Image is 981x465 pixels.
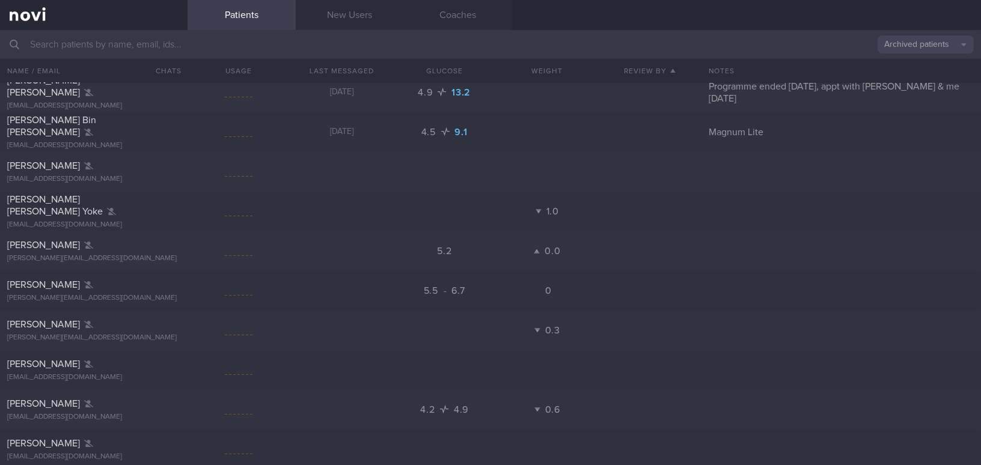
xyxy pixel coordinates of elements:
[7,102,180,111] div: [EMAIL_ADDRESS][DOMAIN_NAME]
[7,439,80,448] span: [PERSON_NAME]
[330,127,353,136] span: [DATE]
[7,254,180,263] div: [PERSON_NAME][EMAIL_ADDRESS][DOMAIN_NAME]
[7,195,103,216] span: [PERSON_NAME] [PERSON_NAME] Yoke
[878,35,974,53] button: Archived patients
[393,59,496,83] button: Glucose
[545,405,560,415] span: 0.6
[7,413,180,422] div: [EMAIL_ADDRESS][DOMAIN_NAME]
[454,405,468,415] span: 4.9
[701,126,981,138] div: Magnum Lite
[7,161,80,171] span: [PERSON_NAME]
[7,220,180,229] div: [EMAIL_ADDRESS][DOMAIN_NAME]
[7,115,96,137] span: [PERSON_NAME] Bin [PERSON_NAME]
[420,405,438,415] span: 4.2
[7,320,80,329] span: [PERSON_NAME]
[455,127,468,137] span: 9.1
[421,127,439,137] span: 4.5
[7,359,80,369] span: [PERSON_NAME]
[290,59,393,83] button: Last Messaged
[7,294,180,303] div: [PERSON_NAME][EMAIL_ADDRESS][DOMAIN_NAME]
[7,452,180,461] div: [EMAIL_ADDRESS][DOMAIN_NAME]
[7,280,80,290] span: [PERSON_NAME]
[701,81,981,105] div: Programme ended [DATE], appt with [PERSON_NAME] & me [DATE]
[444,286,447,296] span: -
[545,286,552,296] span: 0
[546,207,559,216] span: 1.0
[418,88,435,97] span: 4.9
[7,373,180,382] div: [EMAIL_ADDRESS][DOMAIN_NAME]
[188,59,290,83] div: Usage
[452,286,465,296] span: 6.7
[330,88,353,96] span: [DATE]
[424,286,441,296] span: 5.5
[7,175,180,184] div: [EMAIL_ADDRESS][DOMAIN_NAME]
[599,59,701,83] button: Review By
[496,59,599,83] button: Weight
[701,59,981,83] div: Notes
[545,246,560,256] span: 0.0
[7,141,180,150] div: [EMAIL_ADDRESS][DOMAIN_NAME]
[545,326,560,335] span: 0.3
[139,59,188,83] button: Chats
[451,88,471,97] span: 13.2
[437,246,451,256] span: 5.2
[7,333,180,342] div: [PERSON_NAME][EMAIL_ADDRESS][DOMAIN_NAME]
[7,240,80,250] span: [PERSON_NAME]
[7,399,80,409] span: [PERSON_NAME]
